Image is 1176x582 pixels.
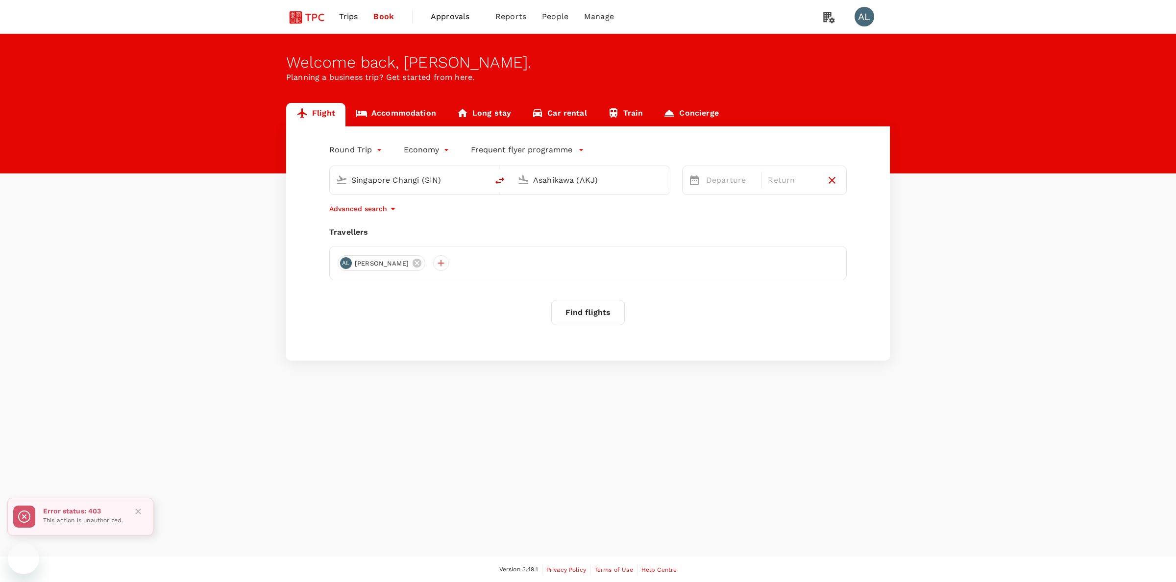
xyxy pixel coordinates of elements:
[329,226,847,238] div: Travellers
[499,565,538,575] span: Version 3.49.1
[546,566,586,573] span: Privacy Policy
[855,7,874,26] div: AL
[495,11,526,23] span: Reports
[131,504,146,519] button: Close
[329,203,399,215] button: Advanced search
[641,564,677,575] a: Help Centre
[286,72,890,83] p: Planning a business trip? Get started from here.
[706,174,756,186] p: Departure
[768,174,817,186] p: Return
[340,257,352,269] div: AL
[471,144,572,156] p: Frequent flyer programme
[488,169,512,193] button: delete
[43,506,123,516] p: Error status: 403
[43,516,123,526] p: This action is unauthorized.
[329,142,384,158] div: Round Trip
[663,179,665,181] button: Open
[338,255,425,271] div: AL[PERSON_NAME]
[431,11,480,23] span: Approvals
[597,103,654,126] a: Train
[373,11,394,23] span: Book
[533,172,649,188] input: Going to
[286,103,345,126] a: Flight
[339,11,358,23] span: Trips
[446,103,521,126] a: Long stay
[329,204,387,214] p: Advanced search
[351,172,467,188] input: Depart from
[653,103,729,126] a: Concierge
[641,566,677,573] span: Help Centre
[286,53,890,72] div: Welcome back , [PERSON_NAME] .
[286,6,331,27] img: Tsao Pao Chee Group Pte Ltd
[584,11,614,23] span: Manage
[471,144,584,156] button: Frequent flyer programme
[404,142,451,158] div: Economy
[542,11,568,23] span: People
[345,103,446,126] a: Accommodation
[521,103,597,126] a: Car rental
[551,300,625,325] button: Find flights
[546,564,586,575] a: Privacy Policy
[594,566,633,573] span: Terms of Use
[594,564,633,575] a: Terms of Use
[481,179,483,181] button: Open
[349,259,415,268] span: [PERSON_NAME]
[8,543,39,574] iframe: Button to launch messaging window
